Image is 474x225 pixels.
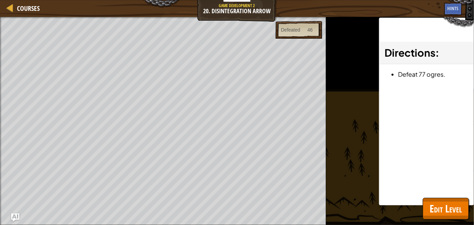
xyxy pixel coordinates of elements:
[384,46,435,59] span: Directions
[430,202,462,215] span: Edit Level
[17,4,40,13] span: Courses
[423,198,469,220] button: Edit Level
[281,26,300,33] div: Defeated
[11,213,19,222] button: Ask AI
[384,45,469,60] h3: :
[308,26,313,33] div: 46
[448,5,459,12] span: Hints
[14,4,40,13] a: Courses
[398,69,469,79] li: Defeat 77 ogres.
